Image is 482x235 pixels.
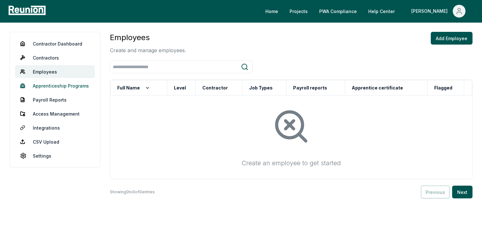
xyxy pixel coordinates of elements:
[15,79,95,92] a: Apprenticeship Programs
[411,5,450,18] div: [PERSON_NAME]
[15,65,95,78] a: Employees
[248,82,274,94] button: Job Types
[173,82,187,94] button: Level
[116,82,151,94] button: Full Name
[15,107,95,120] a: Access Management
[215,159,368,167] div: Create an employee to get started
[314,5,362,18] a: PWA Compliance
[363,5,400,18] a: Help Center
[201,82,229,94] button: Contractor
[15,93,95,106] a: Payroll Reports
[431,32,472,45] button: Add Employee
[284,5,313,18] a: Projects
[110,189,155,195] p: Showing 0 to 0 of 0 entries
[15,51,95,64] a: Contractors
[292,82,328,94] button: Payroll reports
[15,121,95,134] a: Integrations
[15,149,95,162] a: Settings
[260,5,476,18] nav: Main
[260,5,283,18] a: Home
[406,5,471,18] button: [PERSON_NAME]
[110,32,186,43] h3: Employees
[110,46,186,54] p: Create and manage employees.
[15,37,95,50] a: Contractor Dashboard
[15,135,95,148] a: CSV Upload
[452,186,472,198] button: Next
[350,82,404,94] button: Apprentice certificate
[433,82,454,94] button: Flagged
